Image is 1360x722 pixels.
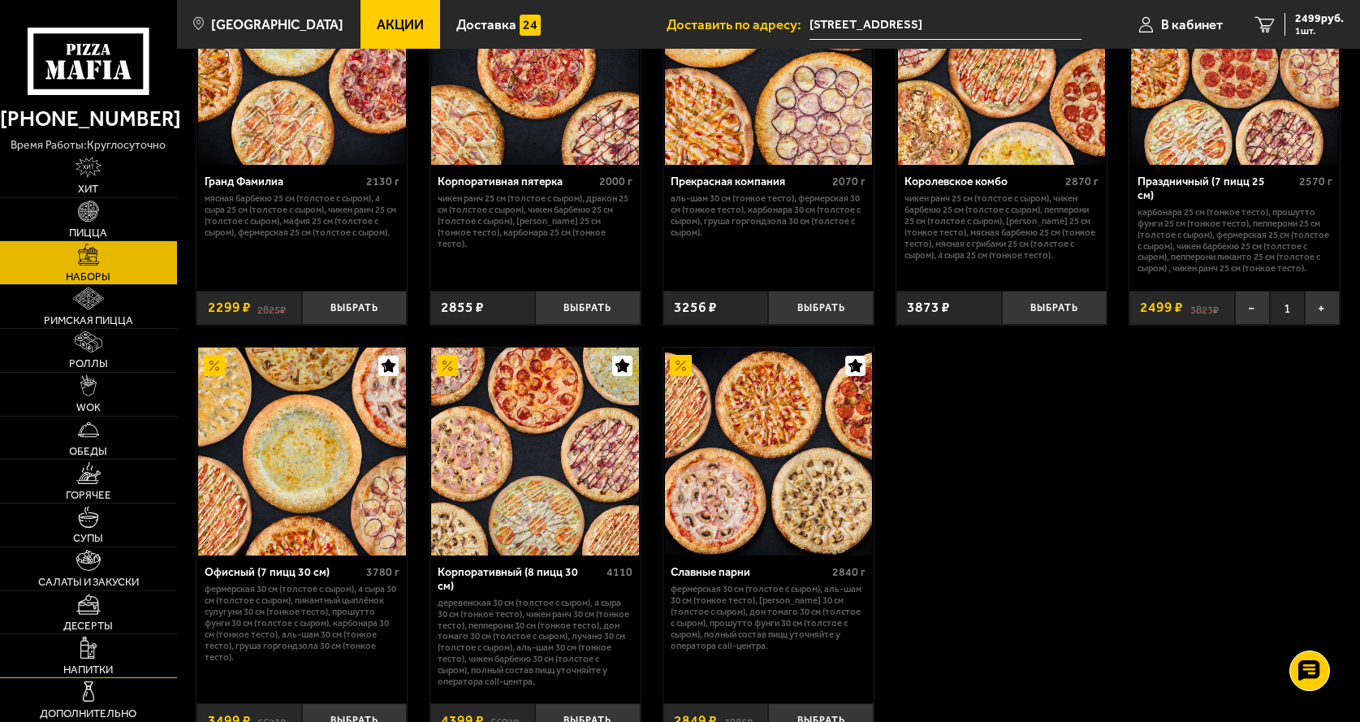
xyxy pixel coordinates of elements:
[63,620,113,631] span: Десерты
[196,348,407,556] a: АкционныйОфисный (7 пицц 30 см)
[905,193,1099,262] p: Чикен Ранч 25 см (толстое с сыром), Чикен Барбекю 25 см (толстое с сыром), Пепперони 25 см (толст...
[44,315,133,326] span: Римская пицца
[198,348,406,556] img: Офисный (7 пицц 30 см)
[438,598,633,689] p: Деревенская 30 см (толстое с сыром), 4 сыра 30 см (тонкое тесто), Чикен Ранч 30 см (тонкое тесто)...
[665,348,873,556] img: Славные парни
[1235,291,1270,326] button: −
[1299,175,1332,188] span: 2570 г
[441,300,484,314] span: 2855 ₽
[599,175,633,188] span: 2000 г
[671,584,866,652] p: Фермерская 30 см (толстое с сыром), Аль-Шам 30 см (тонкое тесто), [PERSON_NAME] 30 см (толстое с ...
[63,664,113,675] span: Напитки
[431,348,639,556] img: Корпоративный (8 пицц 30 см)
[438,566,602,593] div: Корпоративный (8 пицц 30 см)
[257,300,286,314] s: 2825 ₽
[438,193,633,250] p: Чикен Ранч 25 см (толстое с сыром), Дракон 25 см (толстое с сыром), Чикен Барбекю 25 см (толстое ...
[205,566,362,580] div: Офисный (7 пицц 30 см)
[1270,291,1305,326] span: 1
[1161,18,1223,32] span: В кабинет
[366,175,399,188] span: 2130 г
[1305,291,1340,326] button: +
[430,348,641,556] a: АкционныйКорпоративный (8 пицц 30 см)
[208,300,251,314] span: 2299 ₽
[69,227,107,238] span: Пицца
[1190,300,1219,314] s: 3823 ₽
[671,175,828,189] div: Прекрасная компания
[768,291,874,326] button: Выбрать
[1138,207,1332,275] p: Карбонара 25 см (тонкое тесто), Прошутто Фунги 25 см (тонкое тесто), Пепперони 25 см (толстое с с...
[377,18,424,32] span: Акции
[38,577,139,587] span: Салаты и закуски
[674,300,717,314] span: 3256 ₽
[1065,175,1099,188] span: 2870 г
[810,10,1082,40] input: Ваш адрес доставки
[456,18,516,32] span: Доставка
[663,348,874,556] a: АкционныйСлавные парни
[69,358,108,369] span: Роллы
[520,15,541,36] img: 15daf4d41897b9f0e9f617042186c801.svg
[1140,300,1183,314] span: 2499 ₽
[438,175,595,189] div: Корпоративная пятерка
[66,490,111,500] span: Горячее
[78,184,98,194] span: Хит
[810,10,1082,40] span: Россия, Санкт-Петербург, Индустриальный проспект, 44Д
[302,291,408,326] button: Выбрать
[667,18,810,32] span: Доставить по адресу:
[69,446,107,456] span: Обеды
[205,175,362,189] div: Гранд Фамилиа
[76,402,101,413] span: WOK
[73,533,103,543] span: Супы
[671,566,828,580] div: Славные парни
[607,565,633,579] span: 4110
[1295,13,1344,24] span: 2499 руб.
[211,18,343,32] span: [GEOGRAPHIC_DATA]
[205,584,399,664] p: Фермерская 30 см (толстое с сыром), 4 сыра 30 см (толстое с сыром), Пикантный цыплёнок сулугуни 3...
[1295,26,1344,36] span: 1 шт.
[205,193,399,239] p: Мясная Барбекю 25 см (толстое с сыром), 4 сыра 25 см (толстое с сыром), Чикен Ранч 25 см (толстое...
[832,565,866,579] span: 2840 г
[1138,175,1295,202] div: Праздничный (7 пицц 25 см)
[66,271,110,282] span: Наборы
[366,565,399,579] span: 3780 г
[437,355,458,376] img: Акционный
[40,708,136,719] span: Дополнительно
[905,175,1062,189] div: Королевское комбо
[671,193,866,239] p: Аль-Шам 30 см (тонкое тесто), Фермерская 30 см (тонкое тесто), Карбонара 30 см (толстое с сыром),...
[832,175,866,188] span: 2070 г
[907,300,950,314] span: 3873 ₽
[204,355,225,376] img: Акционный
[535,291,641,326] button: Выбрать
[670,355,691,376] img: Акционный
[1002,291,1107,326] button: Выбрать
